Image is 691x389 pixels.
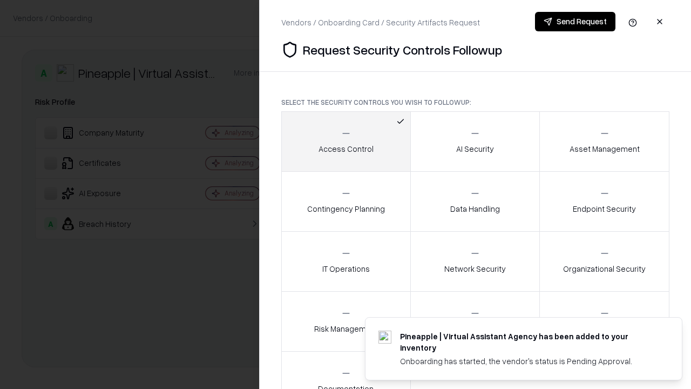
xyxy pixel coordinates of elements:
[314,323,378,334] p: Risk Management
[410,231,540,292] button: Network Security
[563,263,646,274] p: Organizational Security
[444,263,506,274] p: Network Security
[281,231,411,292] button: IT Operations
[573,203,636,214] p: Endpoint Security
[410,111,540,172] button: AI Security
[539,171,669,232] button: Endpoint Security
[281,291,411,352] button: Risk Management
[281,111,411,172] button: Access Control
[281,17,480,28] div: Vendors / Onboarding Card / Security Artifacts Request
[303,41,502,58] p: Request Security Controls Followup
[281,98,669,107] p: Select the security controls you wish to followup:
[450,203,500,214] p: Data Handling
[378,331,391,344] img: trypineapple.com
[319,143,374,155] p: Access Control
[535,12,615,31] button: Send Request
[570,143,640,155] p: Asset Management
[400,356,656,367] div: Onboarding has started, the vendor's status is Pending Approval.
[539,231,669,292] button: Organizational Security
[410,291,540,352] button: Security Incidents
[400,331,656,353] div: Pineapple | Virtual Assistant Agency has been added to your inventory
[281,171,411,232] button: Contingency Planning
[539,291,669,352] button: Threat Management
[456,143,494,155] p: AI Security
[539,111,669,172] button: Asset Management
[322,263,370,274] p: IT Operations
[410,171,540,232] button: Data Handling
[307,203,385,214] p: Contingency Planning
